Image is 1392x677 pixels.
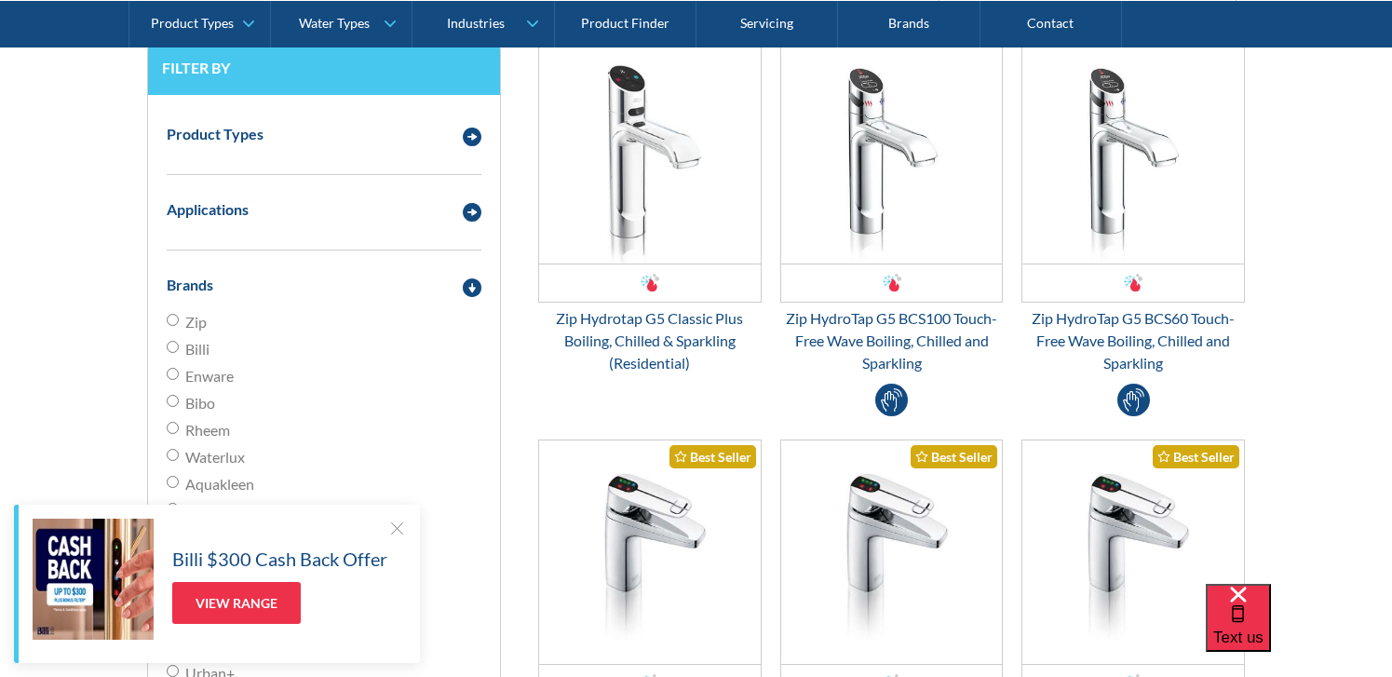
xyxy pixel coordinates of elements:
span: Boiling [PERSON_NAME] [185,500,349,522]
img: Zip HydroTap G5 BCS100 Touch-Free Wave Boiling, Chilled and Sparkling [781,40,1003,264]
input: Waterlux [167,449,179,461]
div: Best Seller [1153,445,1239,468]
input: Rheem [167,422,179,434]
input: Urban+ [167,665,179,677]
div: Best Seller [911,445,997,468]
input: Boiling [PERSON_NAME] [167,503,179,515]
h3: Filter by [162,59,486,76]
a: Zip HydroTap G5 BCS60 Touch-Free Wave Boiling, Chilled and SparklingZip HydroTap G5 BCS60 Touch-F... [1021,39,1245,374]
span: Zip [185,311,207,333]
span: Rheem [185,419,230,441]
img: Billi Home Boiling, Chilled and Sparkling Residential with XL Levered Dispenser [539,440,761,664]
div: Product Types [167,123,264,145]
span: Enware [185,365,234,387]
input: Bibo [167,395,179,407]
a: Zip HydroTap G5 BCS100 Touch-Free Wave Boiling, Chilled and SparklingZip HydroTap G5 BCS100 Touch... [780,39,1004,374]
div: Zip Hydrotap G5 Classic Plus Boiling, Chilled & Sparkling (Residential) [538,307,762,374]
span: Waterlux [185,446,245,468]
div: Industries [447,15,505,31]
img: Billi Eco Boiling, Sparkling & Chilled (Small Commercial) [1022,440,1244,664]
img: Zip HydroTap G5 BCS60 Touch-Free Wave Boiling, Chilled and Sparkling [1022,40,1244,264]
span: Billi [185,338,209,360]
span: Aquakleen [185,473,254,495]
a: View Range [172,582,301,624]
div: Zip HydroTap G5 BCS60 Touch-Free Wave Boiling, Chilled and Sparkling [1021,307,1245,374]
input: Zip [167,314,179,326]
h5: Billi $300 Cash Back Offer [172,545,387,573]
input: Aquakleen [167,476,179,488]
div: Product Types [151,15,234,31]
a: Zip Hydrotap G5 Classic Plus Boiling, Chilled & Sparkling (Residential)Zip Hydrotap G5 Classic Pl... [538,39,762,374]
input: Enware [167,368,179,380]
img: Billi $300 Cash Back Offer [33,519,154,640]
span: Bibo [185,392,215,414]
div: Water Types [299,15,370,31]
img: Zip Hydrotap G5 Classic Plus Boiling, Chilled & Sparkling (Residential) [539,40,761,264]
img: Billi B-5000 Sparkling – Boiling, Sparkling & Chilled (Residential) [781,440,1003,664]
div: Best Seller [669,445,756,468]
div: Brands [167,274,213,296]
input: Billi [167,341,179,353]
div: Applications [167,198,249,221]
div: Zip HydroTap G5 BCS100 Touch-Free Wave Boiling, Chilled and Sparkling [780,307,1004,374]
iframe: podium webchat widget bubble [1206,584,1392,677]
